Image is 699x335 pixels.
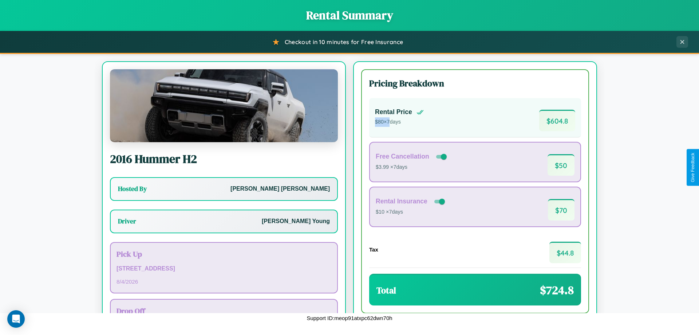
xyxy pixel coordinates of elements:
p: Support ID: meop91atxpc62dwn70h [307,313,392,323]
h3: Pick Up [116,249,331,259]
div: Open Intercom Messenger [7,310,25,328]
p: $3.99 × 7 days [376,163,448,172]
h4: Tax [369,246,378,253]
h3: Hosted By [118,184,147,193]
h3: Driver [118,217,136,226]
img: Hummer H2 [110,69,338,142]
h4: Rental Price [375,108,412,116]
h4: Free Cancellation [376,153,429,160]
div: Give Feedback [690,153,695,182]
h3: Drop Off [116,305,331,316]
p: $10 × 7 days [376,207,446,217]
span: $ 44.8 [549,242,581,263]
span: $ 604.8 [539,110,575,131]
span: $ 50 [548,154,574,176]
h3: Pricing Breakdown [369,77,581,89]
h2: 2016 Hummer H2 [110,151,338,167]
p: $ 80 × 7 days [375,117,424,127]
span: $ 70 [548,199,574,221]
h4: Rental Insurance [376,198,427,205]
span: $ 724.8 [540,282,574,298]
p: [PERSON_NAME] [PERSON_NAME] [230,184,330,194]
p: [PERSON_NAME] Young [262,216,330,227]
h3: Total [376,284,396,296]
h1: Rental Summary [7,7,692,23]
p: 8 / 4 / 2026 [116,277,331,287]
p: [STREET_ADDRESS] [116,264,331,274]
span: Checkout in 10 minutes for Free Insurance [285,38,403,46]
